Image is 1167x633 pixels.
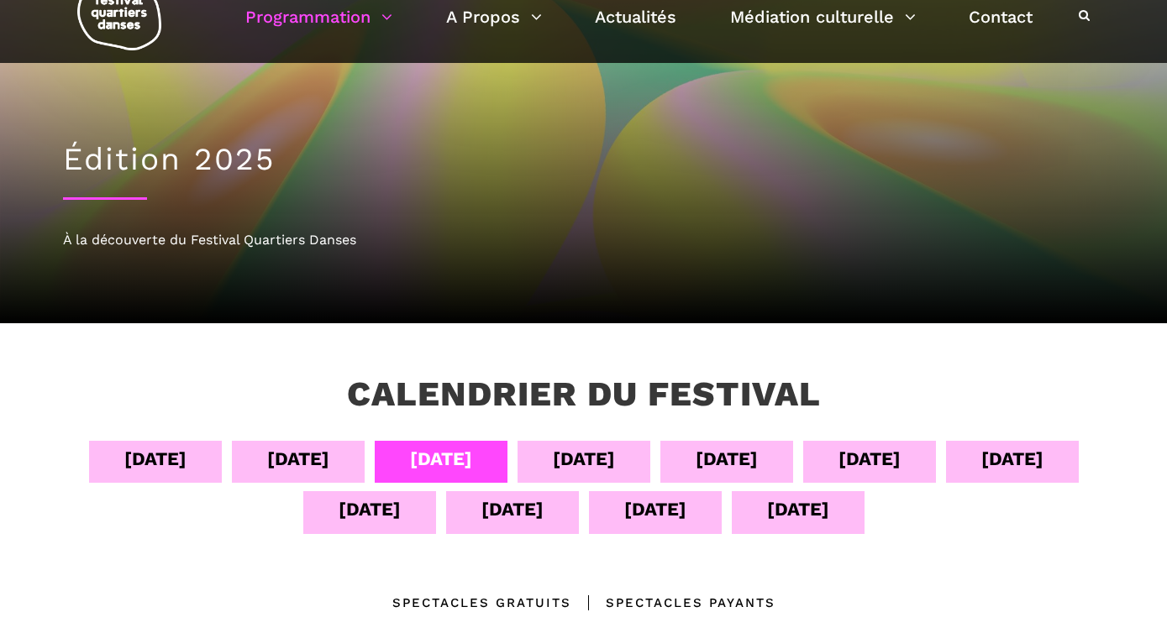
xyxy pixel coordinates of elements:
div: [DATE] [838,444,901,473]
div: [DATE] [981,444,1043,473]
div: [DATE] [267,444,329,473]
div: Spectacles Payants [571,593,775,613]
div: [DATE] [410,444,472,473]
a: Actualités [595,3,676,31]
h3: Calendrier du festival [347,374,821,416]
div: [DATE] [767,494,829,524]
a: Programmation [245,3,392,31]
a: Médiation culturelle [730,3,916,31]
div: À la découverte du Festival Quartiers Danses [63,229,1105,251]
h1: Édition 2025 [63,141,1105,178]
div: [DATE] [624,494,686,524]
div: [DATE] [339,494,401,524]
div: [DATE] [124,444,187,473]
div: [DATE] [696,444,758,473]
div: [DATE] [553,444,615,473]
a: Contact [969,3,1033,31]
div: Spectacles gratuits [392,593,571,613]
a: A Propos [446,3,542,31]
div: [DATE] [481,494,544,524]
